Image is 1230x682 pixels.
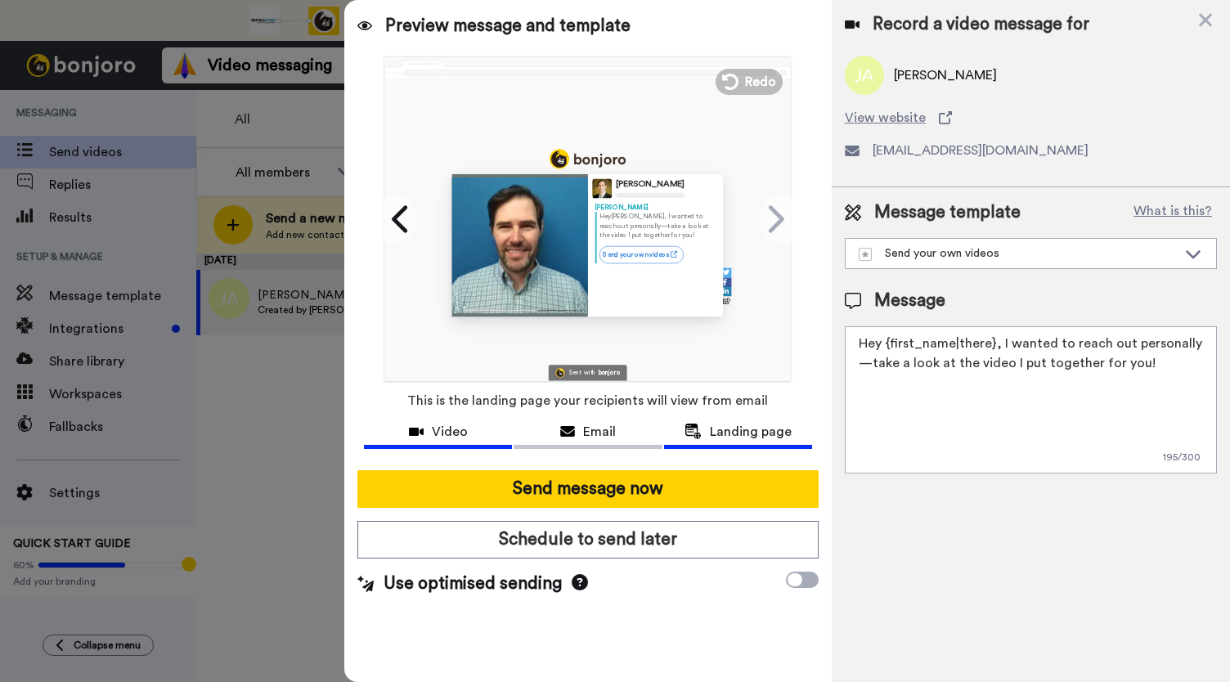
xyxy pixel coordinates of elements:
span: Use optimised sending [384,572,562,596]
a: Send your own videos [599,245,684,262]
span: [EMAIL_ADDRESS][DOMAIN_NAME] [873,141,1089,160]
div: bonjoro [599,370,620,375]
span: This is the landing page your recipients will view from email [407,383,768,419]
img: player-controls-full.svg [452,300,588,316]
span: Landing page [710,422,792,442]
span: Message [874,289,945,313]
textarea: Hey {first_name|there}, I wanted to reach out personally—take a look at the video I put together ... [845,326,1217,473]
span: Message template [874,200,1021,225]
button: Send message now [357,470,819,508]
span: Email [583,422,616,442]
div: Send your own videos [859,245,1177,262]
span: Video [432,422,468,442]
img: logo_full.png [550,149,626,168]
img: Profile Image [592,178,612,198]
button: Schedule to send later [357,521,819,559]
div: Sent with [570,370,596,375]
img: Bonjoro Logo [556,368,565,377]
img: demo-template.svg [859,248,872,261]
div: [PERSON_NAME] [595,202,716,211]
div: [PERSON_NAME] [616,179,685,190]
button: What is this? [1129,200,1217,225]
p: Hey [PERSON_NAME] , I wanted to reach out personally—take a look at the video I put together for ... [599,212,716,240]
